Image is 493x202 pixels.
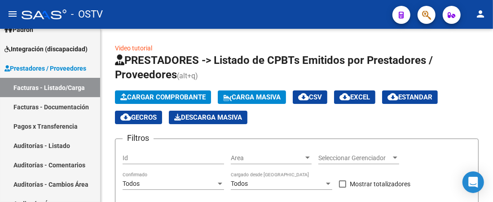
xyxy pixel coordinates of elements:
[318,154,391,162] span: Seleccionar Gerenciador
[387,93,432,101] span: Estandar
[4,63,86,73] span: Prestadores / Proveedores
[218,90,286,104] button: Carga Masiva
[177,72,198,80] span: (alt+q)
[298,93,322,101] span: CSV
[120,112,131,122] mat-icon: cloud_download
[169,111,247,124] app-download-masive: Descarga masiva de comprobantes (adjuntos)
[123,180,140,187] span: Todos
[387,91,398,102] mat-icon: cloud_download
[123,132,154,144] h3: Filtros
[115,54,433,81] span: PRESTADORES -> Listado de CPBTs Emitidos por Prestadores / Proveedores
[462,171,484,193] div: Open Intercom Messenger
[339,93,370,101] span: EXCEL
[339,91,350,102] mat-icon: cloud_download
[350,179,410,189] span: Mostrar totalizadores
[7,9,18,19] mat-icon: menu
[120,93,206,101] span: Cargar Comprobante
[4,25,33,35] span: Padrón
[231,154,304,162] span: Area
[115,111,162,124] button: Gecros
[115,90,211,104] button: Cargar Comprobante
[298,91,309,102] mat-icon: cloud_download
[169,111,247,124] button: Descarga Masiva
[223,93,281,101] span: Carga Masiva
[231,180,248,187] span: Todos
[4,44,88,54] span: Integración (discapacidad)
[174,113,242,121] span: Descarga Masiva
[382,90,438,104] button: Estandar
[71,4,103,24] span: - OSTV
[293,90,327,104] button: CSV
[475,9,486,19] mat-icon: person
[120,113,157,121] span: Gecros
[334,90,375,104] button: EXCEL
[115,45,152,52] a: Video tutorial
